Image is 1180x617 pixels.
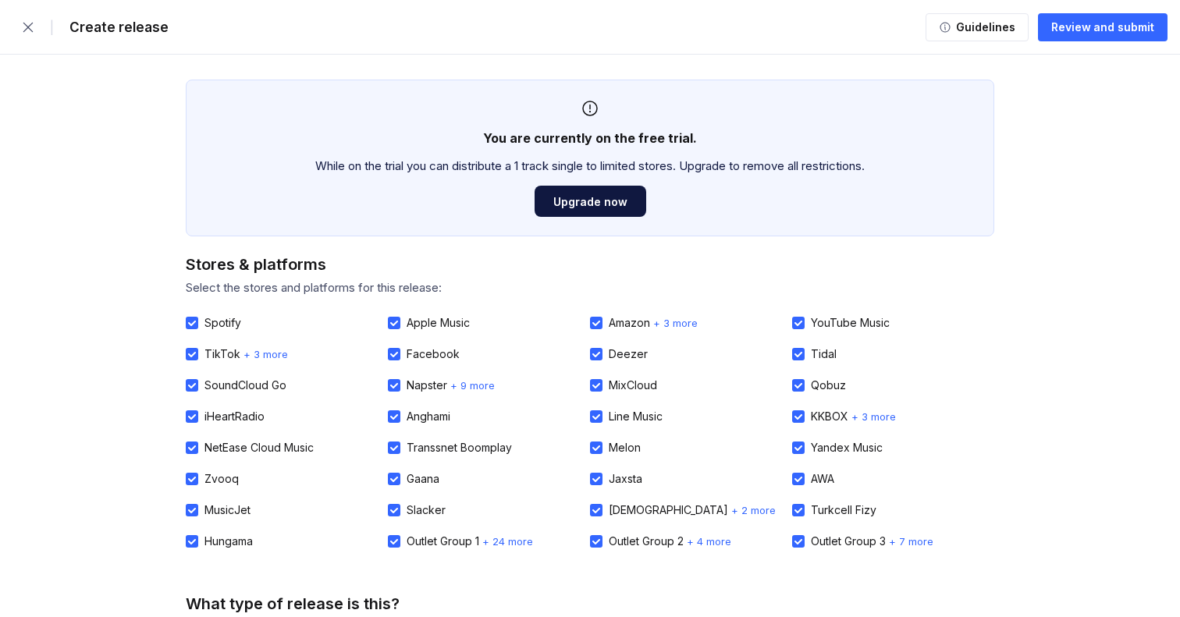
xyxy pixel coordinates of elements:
[407,504,446,516] div: Slacker
[186,280,994,295] div: Select the stores and platforms for this release:
[482,535,533,548] span: + 24 more
[811,379,846,392] div: Qobuz
[407,410,450,423] div: Anghami
[811,504,876,516] div: Turkcell Fizy
[204,379,286,392] div: SoundCloud Go
[811,535,886,548] div: Outlet Group 3
[204,317,241,329] div: Spotify
[609,317,650,329] div: Amazon
[609,504,728,516] div: [DEMOGRAPHIC_DATA]
[811,317,890,329] div: YouTube Music
[609,535,684,548] div: Outlet Group 2
[60,20,169,35] div: Create release
[687,535,731,548] span: + 4 more
[926,13,1029,41] button: Guidelines
[204,535,253,548] div: Hungama
[889,535,933,548] span: + 7 more
[609,441,641,454] div: Melon
[811,441,883,454] div: Yandex Music
[811,410,848,423] div: KKBOX
[407,317,470,329] div: Apple Music
[204,441,314,454] div: NetEase Cloud Music
[186,255,326,274] div: Stores & platforms
[1051,20,1154,35] div: Review and submit
[315,158,865,173] div: While on the trial you can distribute a 1 track single to limited stores. Upgrade to remove all r...
[50,20,54,35] div: |
[553,195,627,208] div: Upgrade now
[851,410,896,423] span: + 3 more
[535,186,646,217] button: Upgrade now
[609,410,663,423] div: Line Music
[407,441,512,454] div: Transsnet Boomplay
[731,504,776,516] span: + 2 more
[951,20,1015,35] div: Guidelines
[609,473,642,485] div: Jaxsta
[407,473,439,485] div: Gaana
[204,410,265,423] div: iHeartRadio
[811,473,834,485] div: AWA
[609,348,648,360] div: Deezer
[204,504,251,516] div: MusicJet
[450,379,495,392] span: + 9 more
[483,130,697,146] strong: You are currently on the free trial.
[243,348,288,360] span: + 3 more
[407,348,460,360] div: Facebook
[407,379,447,392] div: Napster
[811,348,837,360] div: Tidal
[653,317,698,329] span: + 3 more
[204,473,239,485] div: Zvooq
[609,379,657,392] div: MixCloud
[1038,13,1168,41] button: Review and submit
[204,348,240,360] div: TikTok
[186,594,400,613] div: What type of release is this?
[407,535,479,548] div: Outlet Group 1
